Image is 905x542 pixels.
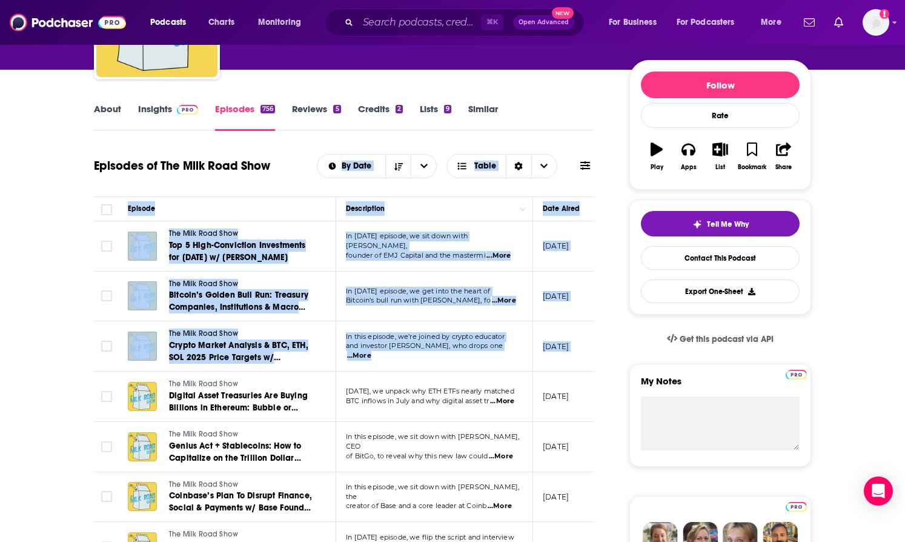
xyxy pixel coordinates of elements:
a: Credits2 [358,103,403,131]
p: [DATE] [543,492,569,502]
a: The Milk Road Show [169,379,314,390]
div: Rate [641,103,800,128]
span: By Date [342,162,376,170]
span: In [DATE] episode, we get into the heart of [346,287,490,295]
button: open menu [752,13,797,32]
a: Pro website [786,500,807,512]
span: ...More [486,251,511,261]
div: Episode [128,201,155,216]
span: ...More [347,351,371,361]
button: Column Actions [515,202,530,216]
div: List [715,164,725,171]
p: [DATE] [543,291,569,301]
span: Bitcoin’s bull run with [PERSON_NAME], fo [346,296,491,304]
span: Bitcoin’s Golden Bull Run: Treasury Companies, Institutions & Macro Analysis w/ [PERSON_NAME] [169,290,308,324]
button: open menu [142,13,202,32]
img: Podchaser - Follow, Share and Rate Podcasts [10,11,126,34]
p: [DATE] [543,441,569,452]
span: Toggle select row [101,290,112,301]
a: Charts [201,13,242,32]
h1: Episodes of The Milk Road Show [94,158,270,173]
span: Charts [208,14,234,31]
a: The Milk Road Show [169,329,314,340]
span: Digital Asset Treasuries Are Buying Billions in Ethereum: Bubble or [GEOGRAPHIC_DATA]? w/ [PERSON... [169,390,308,437]
a: The Milk Road Show [169,480,314,490]
div: Apps [681,164,697,171]
span: Toggle select row [101,491,112,502]
span: In this episode, we’re joined by crypto educator [346,332,505,341]
button: open menu [600,13,672,32]
div: Bookmark [738,164,766,171]
span: Table [474,162,496,170]
span: Genius Act + Stablecoins: How to Capitalize on the Trillion Dollar Revolution in Finance w/ [PERS... [169,441,301,487]
button: Follow [641,72,800,98]
img: Podchaser Pro [786,370,807,380]
div: Search podcasts, credits, & more... [336,8,596,36]
span: The Milk Road Show [169,380,238,388]
span: Crypto Market Analysis & BTC, ETH, SOL 2025 Price Targets w/ [PERSON_NAME] [169,340,308,375]
button: Open AdvancedNew [513,15,574,30]
span: Coinbase’s Plan To Disrupt Finance, Social & Payments w/ Base Founder [PERSON_NAME] [169,490,313,525]
div: Description [346,201,385,216]
a: Top 5 High-Conviction Investments for [DATE] w/ [PERSON_NAME] [169,239,314,264]
span: [DATE], we unpack why ETH ETFs nearly matched [346,387,514,395]
button: List [704,135,736,178]
button: Play [641,135,672,178]
span: More [761,14,781,31]
span: In this episode, we sit down with [PERSON_NAME], CEO [346,432,519,450]
span: The Milk Road Show [169,480,238,489]
img: Podchaser Pro [786,502,807,512]
input: Search podcasts, credits, & more... [358,13,481,32]
span: Podcasts [150,14,186,31]
img: User Profile [863,9,889,36]
span: For Podcasters [677,14,735,31]
span: ⌘ K [481,15,503,30]
p: [DATE] [543,341,569,352]
span: Toggle select row [101,241,112,252]
a: Reviews5 [292,103,340,131]
span: Logged in as amaclellan [863,9,889,36]
a: Pro website [786,368,807,380]
button: Export One-Sheet [641,279,800,303]
span: Open Advanced [519,19,569,25]
button: open menu [669,13,752,32]
a: Genius Act + Stablecoins: How to Capitalize on the Trillion Dollar Revolution in Finance w/ [PERS... [169,440,314,464]
button: tell me why sparkleTell Me Why [641,211,800,236]
button: open menu [317,162,386,170]
button: Sort Direction [385,155,411,178]
span: In [DATE] episode, we flip the script and interview [346,533,514,541]
div: Date Aired [543,201,580,216]
a: About [94,103,121,131]
span: The Milk Road Show [169,279,238,288]
div: Open Intercom Messenger [864,477,893,506]
p: [DATE] [543,391,569,401]
a: Coinbase’s Plan To Disrupt Finance, Social & Payments w/ Base Founder [PERSON_NAME] [169,490,314,514]
button: Apps [672,135,704,178]
div: Play [651,164,663,171]
span: ...More [490,396,514,406]
a: Bitcoin’s Golden Bull Run: Treasury Companies, Institutions & Macro Analysis w/ [PERSON_NAME] [169,289,314,313]
div: Share [775,164,792,171]
span: ...More [492,296,516,306]
button: Show profile menu [863,9,889,36]
h2: Choose View [446,154,557,178]
span: and investor [PERSON_NAME], who drops one [346,341,503,350]
span: Toggle select row [101,341,112,352]
a: The Milk Road Show [169,529,314,540]
img: tell me why sparkle [692,219,702,229]
a: Show notifications dropdown [829,12,848,33]
span: Toggle select row [101,391,112,402]
a: Episodes756 [215,103,275,131]
div: 5 [333,105,340,113]
span: creator of Base and a core leader at Coinb [346,501,486,510]
span: For Business [609,14,657,31]
span: ...More [489,452,513,461]
span: of BitGo, to reveal why this new law could [346,452,488,460]
span: Tell Me Why [707,219,749,229]
button: Share [768,135,800,178]
span: Top 5 High-Conviction Investments for [DATE] w/ [PERSON_NAME] [169,240,306,263]
div: 756 [260,105,275,113]
a: InsightsPodchaser Pro [138,103,198,131]
a: Show notifications dropdown [799,12,820,33]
